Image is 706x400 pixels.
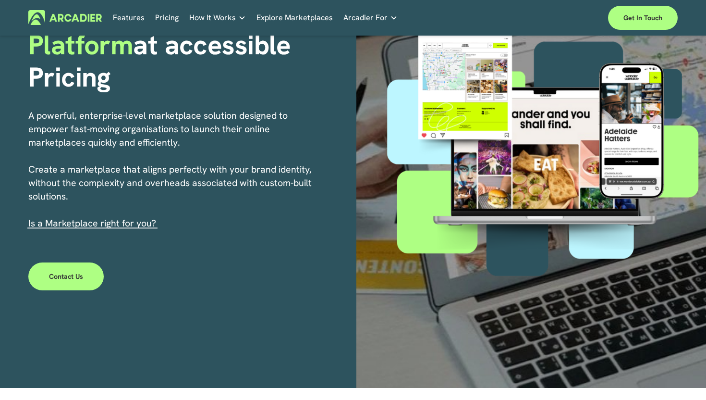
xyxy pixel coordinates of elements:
[31,217,156,229] a: s a Marketplace right for you?
[658,354,706,400] iframe: Chat Widget
[28,262,104,290] a: Contact Us
[28,109,322,230] p: A powerful, enterprise-level marketplace solution designed to empower fast-moving organisations t...
[256,10,333,25] a: Explore Marketplaces
[189,10,246,25] a: folder dropdown
[608,6,678,30] a: Get in touch
[28,217,156,229] span: I
[343,10,398,25] a: folder dropdown
[28,10,102,25] img: Arcadier
[343,11,388,25] span: Arcadier For
[155,10,179,25] a: Pricing
[113,10,145,25] a: Features
[189,11,236,25] span: How It Works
